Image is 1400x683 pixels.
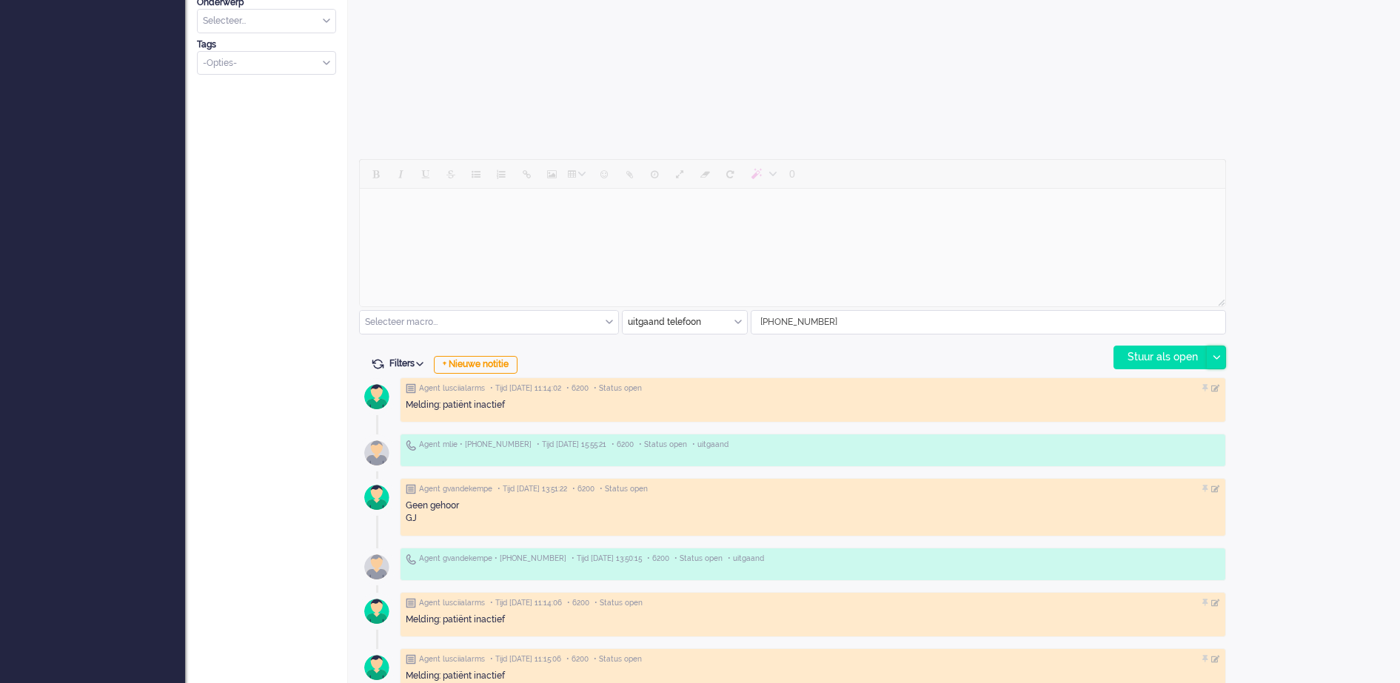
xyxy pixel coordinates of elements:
span: • Status open [594,383,642,394]
span: • uitgaand [728,554,764,564]
div: + Nieuwe notitie [434,356,518,374]
input: +31612345678 [751,311,1225,334]
span: • Tijd [DATE] 11:14:02 [490,383,561,394]
div: Tags [197,38,336,51]
span: • uitgaand [692,440,729,450]
img: avatar [358,479,395,516]
span: • 6200 [566,654,589,665]
span: • Status open [594,654,642,665]
span: Agent gvandekempe [419,484,492,494]
span: Agent lusciialarms [419,383,485,394]
span: Agent lusciialarms [419,654,485,665]
span: • Tijd [DATE] 13:51:22 [498,484,567,494]
div: Melding: patiënt inactief [406,670,1220,682]
span: • 6200 [647,554,669,564]
div: Select Tags [197,51,336,75]
span: • Tijd [DATE] 11:15:06 [490,654,561,665]
div: Melding: patiënt inactief [406,399,1220,411]
body: Rich Text Area. Press ALT-0 for help. [6,6,860,32]
span: • Status open [595,598,643,608]
img: ic_note_grey.svg [406,654,416,665]
span: Agent gvandekempe • [PHONE_NUMBER] [419,554,566,564]
img: avatar [358,548,395,585]
img: ic_note_grey.svg [406,383,416,394]
span: Filters [389,358,429,369]
span: Agent mlie • [PHONE_NUMBER] [419,440,532,450]
img: avatar [358,434,395,471]
span: • Tijd [DATE] 13:50:15 [572,554,642,564]
img: ic_note_grey.svg [406,598,416,608]
div: Melding: patiënt inactief [406,613,1220,626]
span: • Status open [639,440,687,450]
span: • 6200 [612,440,634,450]
img: ic_telephone_grey.svg [406,440,416,451]
div: Geen gehoor GJ [406,499,1220,525]
img: avatar [358,378,395,415]
span: • Tijd [DATE] 15:55:21 [537,440,606,450]
div: Stuur als open [1114,346,1207,369]
span: Agent lusciialarms [419,598,485,608]
span: • 6200 [566,383,589,394]
img: ic_note_grey.svg [406,484,416,494]
img: avatar [358,593,395,630]
span: • 6200 [572,484,595,494]
img: ic_telephone_grey.svg [406,554,416,565]
span: • Status open [674,554,723,564]
span: • Tijd [DATE] 11:14:06 [490,598,562,608]
span: • 6200 [567,598,589,608]
span: • Status open [600,484,648,494]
